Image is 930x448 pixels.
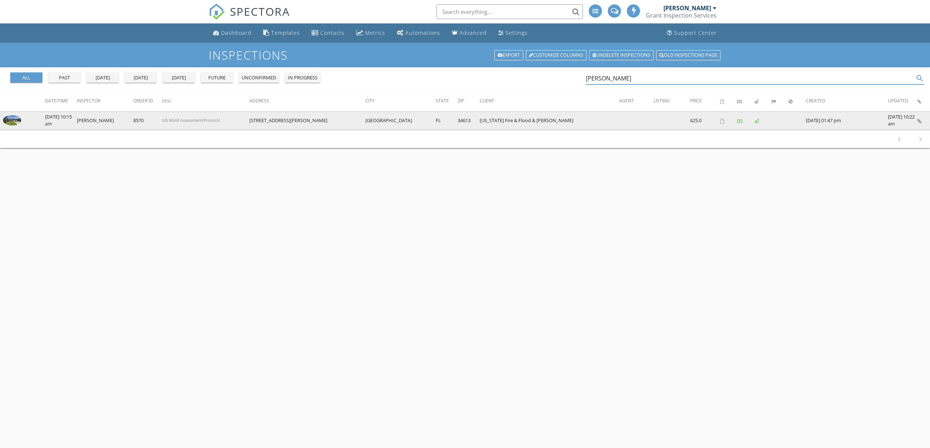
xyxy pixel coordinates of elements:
[86,72,119,83] button: [DATE]
[271,29,300,36] div: Templates
[77,98,100,104] span: Inspector
[242,74,276,82] div: unconfirmed
[589,50,654,60] a: Undelete inspections
[436,112,458,129] td: FL
[720,91,737,111] th: Agreements signed: Not sorted.
[458,98,464,104] span: Zip
[690,112,720,129] td: 625.0
[77,112,133,129] td: [PERSON_NAME]
[806,91,888,111] th: Created: Not sorted.
[365,29,385,36] div: Metrics
[210,26,254,40] a: Dashboard
[165,74,192,82] div: [DATE]
[320,29,345,36] div: Contacts
[221,29,252,36] div: Dashboard
[230,4,290,19] span: SPECTORA
[405,29,440,36] div: Automations
[209,4,225,20] img: The Best Home Inspection Software - Spectora
[209,10,290,25] a: SPECTORA
[737,91,754,111] th: Paid: Not sorted.
[133,91,162,111] th: Order ID: Not sorted.
[127,74,154,82] div: [DATE]
[494,50,523,60] a: Export
[124,72,157,83] button: [DATE]
[674,29,717,36] div: Support Center
[394,26,443,40] a: Automations (Advanced)
[436,91,458,111] th: State: Not sorted.
[586,72,914,84] input: Search
[288,74,317,82] div: in progress
[45,91,77,111] th: Date/Time: Not sorted.
[45,112,77,129] td: [DATE] 10:15 am
[654,91,690,111] th: Listing: Not sorted.
[771,91,789,111] th: Submitted: Not sorted.
[249,91,366,111] th: Address: Not sorted.
[480,91,619,111] th: Client: Not sorted.
[309,26,347,40] a: Contacts
[365,98,375,104] span: City
[260,26,303,40] a: Templates
[458,91,480,111] th: Zip: Not sorted.
[888,91,917,111] th: Updated: Not sorted.
[162,117,220,123] span: GIS Mold Assessment/Protocol
[162,98,172,103] span: Desc
[204,74,230,82] div: future
[209,49,721,61] h1: Inspections
[526,50,587,60] a: Customize Columns
[239,72,279,83] button: unconfirmed
[495,26,531,40] a: Settings
[506,29,528,36] div: Settings
[690,91,720,111] th: Price: Not sorted.
[619,91,654,111] th: Agent: Not sorted.
[789,91,806,111] th: Canceled: Not sorted.
[249,112,366,129] td: [STREET_ADDRESS][PERSON_NAME]
[365,91,436,111] th: City: Not sorted.
[654,98,670,104] span: Listing
[458,112,480,129] td: 34613
[436,4,583,19] input: Search everything...
[353,26,388,40] a: Metrics
[10,72,42,83] button: all
[436,98,449,104] span: State
[460,29,487,36] div: Advanced
[48,72,81,83] button: past
[917,91,930,111] th: Inspection Details: Not sorted.
[806,112,888,129] td: [DATE] 01:47 pm
[480,112,619,129] td: [US_STATE] Fire & Flood & [PERSON_NAME]
[754,91,771,111] th: Published: Not sorted.
[888,98,908,104] span: Updated
[89,74,116,82] div: [DATE]
[162,91,249,111] th: Desc: Not sorted.
[806,98,825,104] span: Created
[13,74,40,82] div: all
[656,50,721,60] a: Old inspections page
[449,26,490,40] a: Advanced
[285,72,320,83] button: in progress
[690,98,702,104] span: Price
[133,98,153,104] span: Order ID
[646,12,717,19] div: Grant Inspection Services
[163,72,195,83] button: [DATE]
[201,72,233,83] button: future
[663,4,711,12] div: [PERSON_NAME]
[619,98,634,104] span: Agent
[249,98,269,104] span: Address
[51,74,78,82] div: past
[664,26,720,40] a: Support Center
[45,98,68,104] span: Date/Time
[888,112,917,129] td: [DATE] 10:22 am
[77,91,133,111] th: Inspector: Not sorted.
[133,112,162,129] td: 8570
[915,74,924,83] i: search
[3,115,21,125] img: 9230153%2Fcover_photos%2FMRVwtAb4WZKJiXKi7npt%2Fsmall.jpg
[480,98,494,104] span: Client
[365,112,436,129] td: [GEOGRAPHIC_DATA]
